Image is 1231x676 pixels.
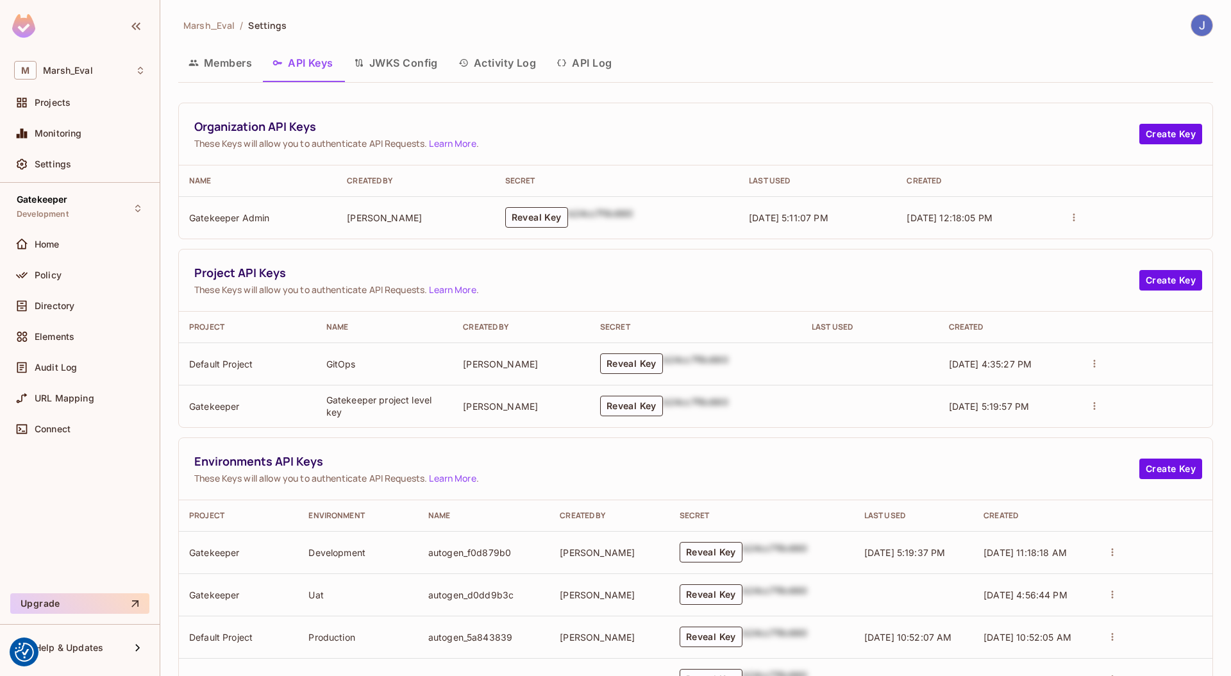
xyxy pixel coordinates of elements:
[35,332,74,342] span: Elements
[194,265,1139,281] span: Project API Keys
[549,573,669,616] td: [PERSON_NAME]
[907,212,992,223] span: [DATE] 12:18:05 PM
[35,301,74,311] span: Directory
[663,396,728,416] div: b24cc7f8c660
[308,511,407,521] div: Environment
[812,322,928,332] div: Last Used
[35,643,103,653] span: Help & Updates
[864,547,946,558] span: [DATE] 5:19:37 PM
[984,511,1082,521] div: Created
[189,511,288,521] div: Project
[179,196,337,239] td: Gatekeeper Admin
[663,353,728,374] div: b24cc7f8c660
[194,137,1139,149] span: These Keys will allow you to authenticate API Requests. .
[35,239,60,249] span: Home
[949,359,1032,369] span: [DATE] 4:35:27 PM
[429,137,476,149] a: Learn More
[428,511,540,521] div: Name
[505,207,568,228] button: Reveal Key
[298,531,417,573] td: Development
[418,573,550,616] td: autogen_d0dd9b3c
[298,616,417,658] td: Production
[179,385,316,427] td: Gatekeeper
[680,627,742,647] button: Reveal Key
[17,209,69,219] span: Development
[984,547,1067,558] span: [DATE] 11:18:18 AM
[15,643,34,662] button: Consent Preferences
[1103,628,1121,646] button: actions
[418,616,550,658] td: autogen_5a843839
[429,283,476,296] a: Learn More
[549,616,669,658] td: [PERSON_NAME]
[344,47,448,79] button: JWKS Config
[194,453,1139,469] span: Environments API Keys
[35,128,82,139] span: Monitoring
[326,322,443,332] div: Name
[448,47,547,79] button: Activity Log
[248,19,287,31] span: Settings
[194,119,1139,135] span: Organization API Keys
[907,176,1044,186] div: Created
[680,511,844,521] div: Secret
[35,159,71,169] span: Settings
[984,589,1068,600] span: [DATE] 4:56:44 PM
[17,194,68,205] span: Gatekeeper
[262,47,344,79] button: API Keys
[178,47,262,79] button: Members
[749,176,886,186] div: Last Used
[1139,459,1202,479] button: Create Key
[680,542,742,562] button: Reveal Key
[179,531,298,573] td: Gatekeeper
[949,401,1030,412] span: [DATE] 5:19:57 PM
[749,212,828,223] span: [DATE] 5:11:07 PM
[189,176,326,186] div: Name
[35,393,94,403] span: URL Mapping
[984,632,1071,643] span: [DATE] 10:52:05 AM
[600,353,663,374] button: Reveal Key
[549,531,669,573] td: [PERSON_NAME]
[742,584,808,605] div: b24cc7f8c660
[35,424,71,434] span: Connect
[453,342,590,385] td: [PERSON_NAME]
[463,322,580,332] div: Created By
[680,584,742,605] button: Reveal Key
[347,176,484,186] div: Created By
[1085,397,1103,415] button: actions
[316,385,453,427] td: Gatekeeper project level key
[1103,586,1121,604] button: actions
[949,322,1066,332] div: Created
[240,19,243,31] li: /
[560,511,658,521] div: Created By
[337,196,494,239] td: [PERSON_NAME]
[35,97,71,108] span: Projects
[742,627,808,647] div: b24cc7f8c660
[316,342,453,385] td: GitOps
[453,385,590,427] td: [PERSON_NAME]
[35,270,62,280] span: Policy
[742,542,808,562] div: b24cc7f8c660
[14,61,37,80] span: M
[1103,543,1121,561] button: actions
[1139,124,1202,144] button: Create Key
[43,65,93,76] span: Workspace: Marsh_Eval
[568,207,633,228] div: b24cc7f8c660
[10,593,149,614] button: Upgrade
[189,322,306,332] div: Project
[179,616,298,658] td: Default Project
[183,19,235,31] span: Marsh_Eval
[546,47,622,79] button: API Log
[418,531,550,573] td: autogen_f0d879b0
[864,511,963,521] div: Last Used
[1085,355,1103,373] button: actions
[600,322,791,332] div: Secret
[505,176,729,186] div: Secret
[600,396,663,416] button: Reveal Key
[194,472,1139,484] span: These Keys will allow you to authenticate API Requests. .
[1139,270,1202,291] button: Create Key
[35,362,77,373] span: Audit Log
[179,573,298,616] td: Gatekeeper
[179,342,316,385] td: Default Project
[15,643,34,662] img: Revisit consent button
[864,632,952,643] span: [DATE] 10:52:07 AM
[12,14,35,38] img: SReyMgAAAABJRU5ErkJggg==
